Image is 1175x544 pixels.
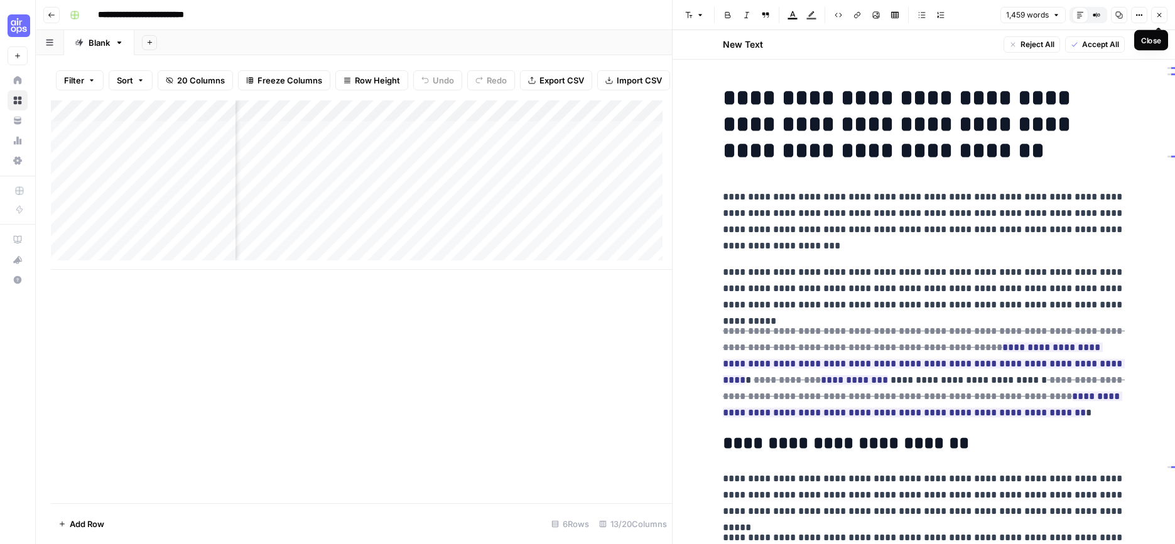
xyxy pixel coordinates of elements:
[1141,35,1161,46] div: Close
[56,70,104,90] button: Filter
[520,70,592,90] button: Export CSV
[8,250,27,269] div: What's new?
[8,90,28,110] a: Browse
[117,74,133,87] span: Sort
[594,514,672,534] div: 13/20 Columns
[8,270,28,290] button: Help + Support
[1021,39,1054,50] span: Reject All
[8,151,28,171] a: Settings
[467,70,515,90] button: Redo
[8,14,30,37] img: Cohort 4 Logo
[64,30,134,55] a: Blank
[8,131,28,151] a: Usage
[89,36,110,49] div: Blank
[70,518,104,530] span: Add Row
[64,74,84,87] span: Filter
[546,514,594,534] div: 6 Rows
[1082,39,1119,50] span: Accept All
[8,10,28,41] button: Workspace: Cohort 4
[597,70,670,90] button: Import CSV
[109,70,153,90] button: Sort
[1004,36,1060,53] button: Reject All
[51,514,112,534] button: Add Row
[1065,36,1125,53] button: Accept All
[355,74,400,87] span: Row Height
[1006,9,1049,21] span: 1,459 words
[8,250,28,270] button: What's new?
[1000,7,1066,23] button: 1,459 words
[617,74,662,87] span: Import CSV
[257,74,322,87] span: Freeze Columns
[238,70,330,90] button: Freeze Columns
[8,110,28,131] a: Your Data
[8,230,28,250] a: AirOps Academy
[487,74,507,87] span: Redo
[413,70,462,90] button: Undo
[177,74,225,87] span: 20 Columns
[8,70,28,90] a: Home
[723,38,763,51] h2: New Text
[433,74,454,87] span: Undo
[158,70,233,90] button: 20 Columns
[539,74,584,87] span: Export CSV
[335,70,408,90] button: Row Height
